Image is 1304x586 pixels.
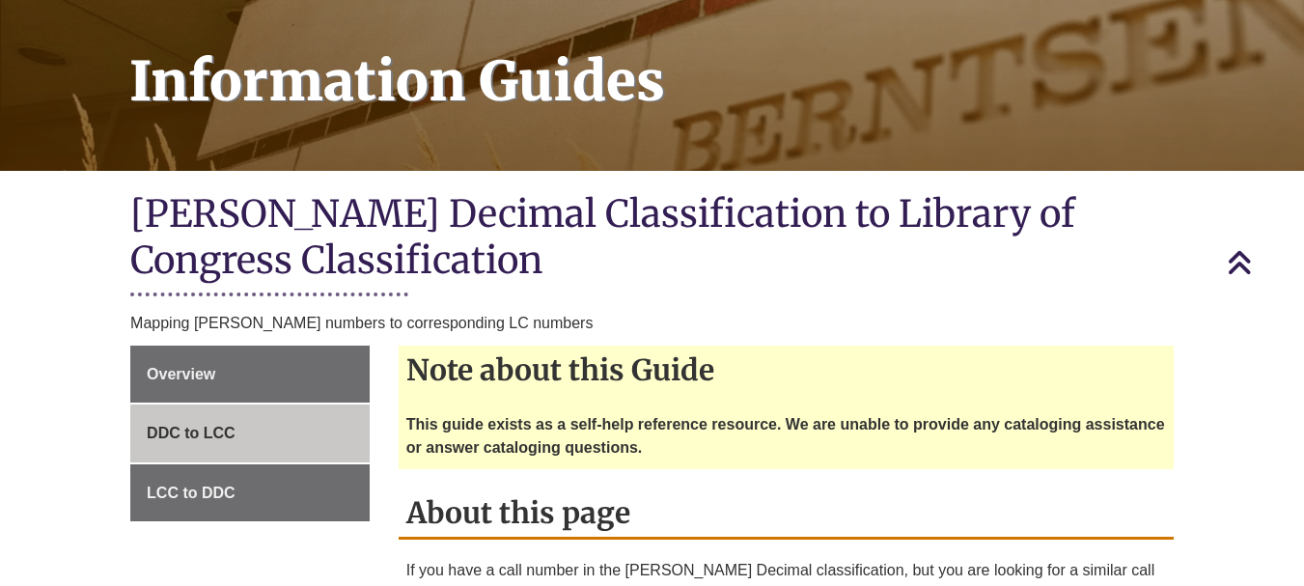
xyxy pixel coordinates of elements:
[130,346,370,522] div: Guide Page Menu
[130,315,593,331] span: Mapping [PERSON_NAME] numbers to corresponding LC numbers
[406,416,1165,456] strong: This guide exists as a self-help reference resource. We are unable to provide any cataloging assi...
[147,425,236,441] span: DDC to LCC
[130,405,370,462] a: DDC to LCC
[1227,249,1299,275] a: Back to Top
[130,464,370,522] a: LCC to DDC
[130,190,1174,288] h1: [PERSON_NAME] Decimal Classification to Library of Congress Classification
[147,366,215,382] span: Overview
[130,346,370,404] a: Overview
[399,346,1174,394] h2: Note about this Guide
[399,488,1174,540] h2: About this page
[147,485,236,501] span: LCC to DDC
